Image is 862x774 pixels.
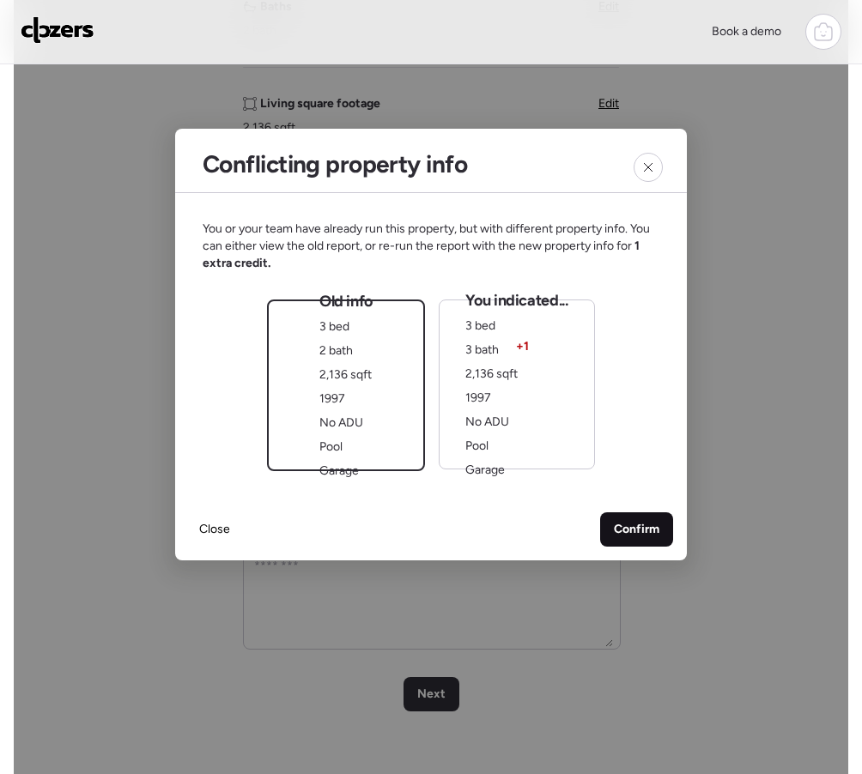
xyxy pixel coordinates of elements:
span: You or your team have already run this property, but with different property info. You can either... [203,221,659,272]
span: + 1 [516,338,529,355]
span: Garage [465,463,505,477]
span: 1997 [319,391,345,406]
span: Old info [319,291,373,311]
span: 3 bed [319,319,349,334]
img: Logo [21,16,94,44]
span: 2 bath [319,343,353,358]
span: Pool [465,438,489,453]
span: No ADU [319,415,363,430]
span: You indicated... [465,290,568,311]
span: Close [199,521,230,538]
span: 3 bath [465,342,499,357]
span: No ADU [465,414,509,429]
span: Garage [319,463,359,478]
span: 3 bed [465,318,495,333]
h2: Conflicting property info [203,149,467,178]
span: 2,136 sqft [319,367,372,382]
span: 1997 [465,390,491,405]
span: Book a demo [712,24,781,39]
span: 2,136 sqft [465,366,518,381]
span: Pool [319,439,343,454]
span: Confirm [614,521,659,538]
